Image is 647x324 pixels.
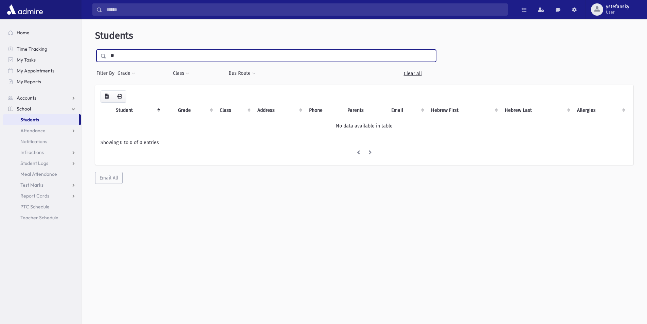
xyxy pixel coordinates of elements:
[17,79,41,85] span: My Reports
[3,27,81,38] a: Home
[573,103,628,118] th: Allergies: activate to sort column ascending
[20,215,58,221] span: Teacher Schedule
[17,57,36,63] span: My Tasks
[112,103,163,118] th: Student: activate to sort column descending
[20,171,57,177] span: Meal Attendance
[101,139,628,146] div: Showing 0 to 0 of 0 entries
[3,76,81,87] a: My Reports
[113,90,126,103] button: Print
[501,103,573,118] th: Hebrew Last: activate to sort column ascending
[228,67,256,80] button: Bus Route
[3,92,81,103] a: Accounts
[173,67,190,80] button: Class
[20,127,46,134] span: Attendance
[389,67,436,80] a: Clear All
[96,70,117,77] span: Filter By
[20,193,49,199] span: Report Cards
[17,95,36,101] span: Accounts
[3,44,81,54] a: Time Tracking
[17,68,54,74] span: My Appointments
[3,190,81,201] a: Report Cards
[3,147,81,158] a: Infractions
[95,172,123,184] button: Email All
[3,125,81,136] a: Attendance
[20,160,48,166] span: Student Logs
[20,149,44,155] span: Infractions
[5,3,44,16] img: AdmirePro
[216,103,254,118] th: Class: activate to sort column ascending
[20,138,47,144] span: Notifications
[606,4,629,10] span: ystefansky
[174,103,215,118] th: Grade: activate to sort column ascending
[17,46,47,52] span: Time Tracking
[3,65,81,76] a: My Appointments
[3,212,81,223] a: Teacher Schedule
[101,118,628,134] td: No data available in table
[117,67,136,80] button: Grade
[253,103,305,118] th: Address: activate to sort column ascending
[17,30,30,36] span: Home
[95,30,133,41] span: Students
[3,201,81,212] a: PTC Schedule
[20,117,39,123] span: Students
[3,169,81,180] a: Meal Attendance
[3,158,81,169] a: Student Logs
[387,103,427,118] th: Email: activate to sort column ascending
[17,106,31,112] span: School
[3,136,81,147] a: Notifications
[20,182,43,188] span: Test Marks
[427,103,500,118] th: Hebrew First: activate to sort column ascending
[3,103,81,114] a: School
[3,180,81,190] a: Test Marks
[305,103,343,118] th: Phone
[101,90,113,103] button: CSV
[3,114,79,125] a: Students
[343,103,387,118] th: Parents
[3,54,81,65] a: My Tasks
[102,3,507,16] input: Search
[20,204,50,210] span: PTC Schedule
[606,10,629,15] span: User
